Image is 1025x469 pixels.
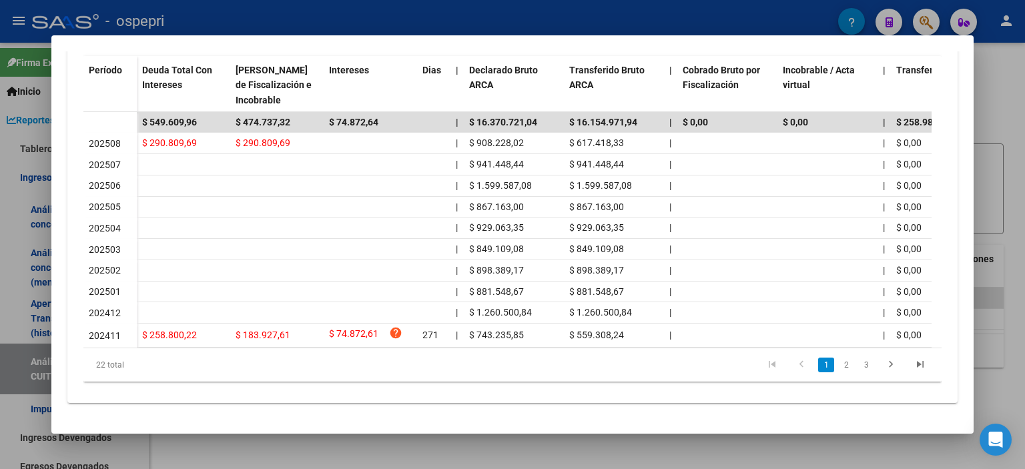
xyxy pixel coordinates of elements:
span: | [883,201,885,212]
datatable-header-cell: Cobrado Bruto por Fiscalización [677,56,777,115]
datatable-header-cell: Dias [417,56,450,115]
span: | [669,307,671,318]
span: 202508 [89,138,121,149]
span: $ 867.163,00 [469,201,524,212]
span: Incobrable / Acta virtual [783,65,855,91]
span: $ 0,00 [896,286,922,297]
span: $ 617.418,33 [569,137,624,148]
i: help [389,326,402,340]
span: $ 183.927,61 [236,330,290,340]
span: $ 867.163,00 [569,201,624,212]
div: 22 total [83,348,253,382]
span: 202503 [89,244,121,255]
span: $ 0,00 [896,330,922,340]
datatable-header-cell: | [450,56,464,115]
span: 202502 [89,265,121,276]
span: $ 1.599.587,08 [469,180,532,191]
span: | [456,286,458,297]
span: $ 1.260.500,84 [569,307,632,318]
span: $ 0,00 [896,201,922,212]
span: | [883,117,886,127]
span: 202505 [89,201,121,212]
span: $ 929.063,35 [569,222,624,233]
span: Período [89,65,122,75]
span: $ 849.109,08 [569,244,624,254]
datatable-header-cell: | [878,56,891,115]
span: $ 0,00 [896,180,922,191]
span: $ 0,00 [896,159,922,169]
span: $ 898.389,17 [469,265,524,276]
span: | [883,159,885,169]
span: | [883,137,885,148]
a: 2 [838,358,854,372]
span: $ 290.809,69 [236,137,290,148]
span: $ 290.809,69 [142,137,197,148]
span: | [883,222,885,233]
li: page 3 [856,354,876,376]
li: page 2 [836,354,856,376]
span: $ 849.109,08 [469,244,524,254]
span: $ 929.063,35 [469,222,524,233]
datatable-header-cell: Deuda Total Con Intereses [137,56,230,115]
datatable-header-cell: Declarado Bruto ARCA [464,56,564,115]
span: $ 16.154.971,94 [569,117,637,127]
span: $ 74.872,61 [329,326,378,344]
span: | [883,244,885,254]
span: 202504 [89,223,121,233]
span: | [456,307,458,318]
datatable-header-cell: Transferido Bruto ARCA [564,56,664,115]
span: $ 743.235,85 [469,330,524,340]
span: $ 559.308,24 [569,330,624,340]
span: | [456,159,458,169]
span: $ 0,00 [896,222,922,233]
span: $ 1.260.500,84 [469,307,532,318]
span: | [456,117,458,127]
a: 3 [858,358,874,372]
span: $ 74.872,64 [329,117,378,127]
span: Transferido De Más [896,65,980,75]
span: | [456,180,458,191]
span: | [669,286,671,297]
span: Declarado Bruto ARCA [469,65,538,91]
span: $ 258.800,22 [142,330,197,340]
span: $ 941.448,44 [569,159,624,169]
span: $ 549.609,96 [142,117,197,127]
span: | [669,137,671,148]
span: 202411 [89,330,121,341]
span: | [456,65,458,75]
span: $ 258.988,22 [896,117,951,127]
datatable-header-cell: Incobrable / Acta virtual [777,56,878,115]
span: Transferido Bruto ARCA [569,65,645,91]
span: | [883,286,885,297]
span: | [669,65,672,75]
span: | [669,265,671,276]
span: $ 0,00 [896,137,922,148]
span: | [669,222,671,233]
span: $ 0,00 [896,244,922,254]
span: $ 881.548,67 [469,286,524,297]
span: 202412 [89,308,121,318]
span: | [669,117,672,127]
datatable-header-cell: Período [83,56,137,112]
span: | [883,265,885,276]
span: [PERSON_NAME] de Fiscalización e Incobrable [236,65,312,106]
span: | [883,65,886,75]
li: page 1 [816,354,836,376]
span: | [456,222,458,233]
span: | [669,201,671,212]
span: | [669,180,671,191]
span: | [456,244,458,254]
span: $ 0,00 [896,307,922,318]
span: $ 881.548,67 [569,286,624,297]
span: | [883,180,885,191]
span: | [669,159,671,169]
span: $ 0,00 [783,117,808,127]
span: $ 16.370.721,04 [469,117,537,127]
span: Dias [422,65,441,75]
span: 202501 [89,286,121,297]
span: | [883,330,885,340]
div: Open Intercom Messenger [980,424,1012,456]
span: $ 474.737,32 [236,117,290,127]
span: $ 0,00 [683,117,708,127]
datatable-header-cell: Intereses [324,56,417,115]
